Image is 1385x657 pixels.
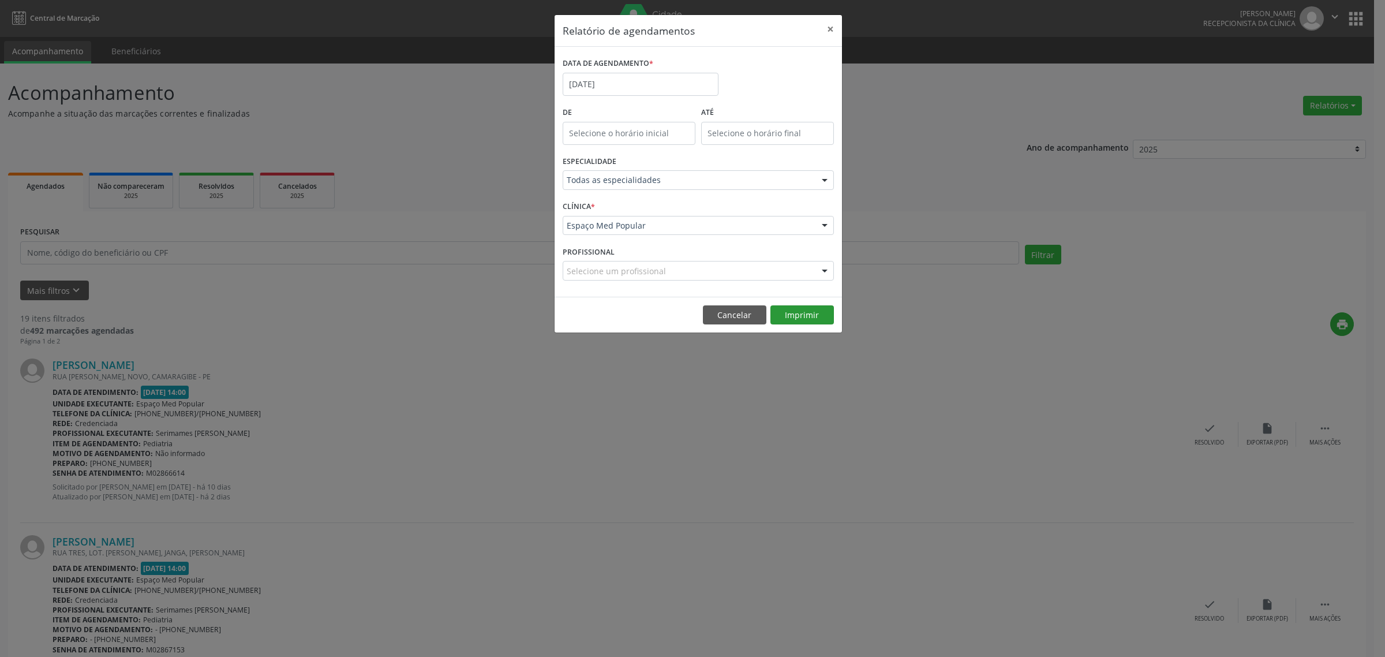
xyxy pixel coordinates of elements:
[563,55,653,73] label: DATA DE AGENDAMENTO
[563,104,695,122] label: De
[701,122,834,145] input: Selecione o horário final
[819,15,842,43] button: Close
[567,174,810,186] span: Todas as especialidades
[563,122,695,145] input: Selecione o horário inicial
[563,153,616,171] label: ESPECIALIDADE
[701,104,834,122] label: ATÉ
[703,305,766,325] button: Cancelar
[563,198,595,216] label: CLÍNICA
[563,243,615,261] label: PROFISSIONAL
[770,305,834,325] button: Imprimir
[567,265,666,277] span: Selecione um profissional
[563,73,718,96] input: Selecione uma data ou intervalo
[563,23,695,38] h5: Relatório de agendamentos
[567,220,810,232] span: Espaço Med Popular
